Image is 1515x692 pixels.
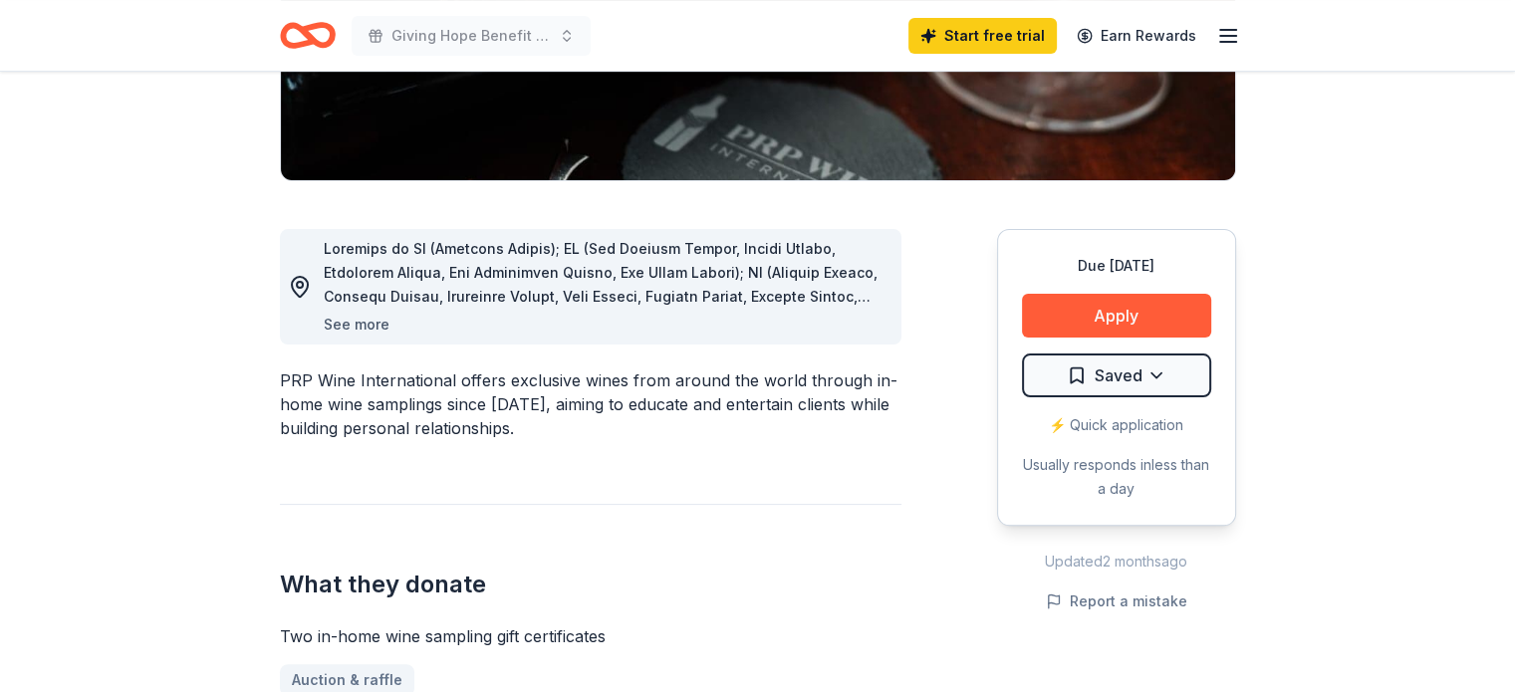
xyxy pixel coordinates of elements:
button: See more [324,313,389,337]
span: Saved [1095,362,1142,388]
div: Updated 2 months ago [997,550,1236,574]
span: Giving Hope Benefit Dinner [391,24,551,48]
div: Due [DATE] [1022,254,1211,278]
button: Report a mistake [1046,589,1187,613]
div: ⚡️ Quick application [1022,413,1211,437]
h2: What they donate [280,569,901,600]
div: Usually responds in less than a day [1022,453,1211,501]
a: Earn Rewards [1065,18,1208,54]
button: Saved [1022,353,1211,397]
button: Giving Hope Benefit Dinner [352,16,591,56]
a: Home [280,12,336,59]
button: Apply [1022,294,1211,338]
div: PRP Wine International offers exclusive wines from around the world through in-home wine sampling... [280,368,901,440]
div: Two in-home wine sampling gift certificates [280,624,901,648]
a: Start free trial [908,18,1057,54]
